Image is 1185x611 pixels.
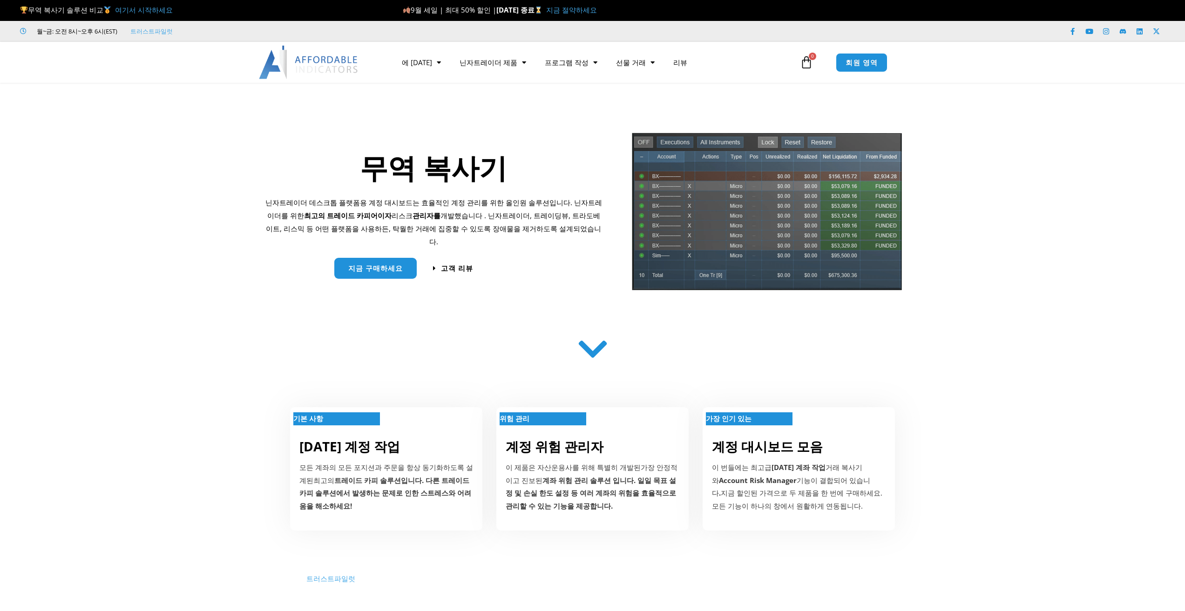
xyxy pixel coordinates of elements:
[786,49,827,76] a: 0
[664,52,697,73] a: 리뷰
[496,5,544,14] font: [DATE] 종료
[607,52,664,73] a: 선물 거래
[712,488,882,510] font: 지금 할인된 가격으로 두 제품을 한 번에 구매하세요. 모든 기능이 하나의 창에서 원활하게 연동됩니다.
[535,7,542,13] img: ⌛
[360,148,507,187] font: 무역 복사기
[259,46,359,79] img: LogoAI | 저렴한 지표 – NinjaTrader
[719,476,797,485] font: Account Risk Manager
[706,414,752,423] font: 가장 인기 있는
[28,5,115,14] font: 무역 복사기 솔루션 비교
[616,58,646,67] font: 선물 거래
[299,437,400,455] a: [DATE] 계정 작업
[506,437,603,455] a: 계정 위험 관리자
[450,52,535,73] a: 닌자트레이더 제품
[506,463,641,472] font: 이 제품은 자산운용사를 위해 특별히 개발된
[673,58,687,67] font: 리뷰
[313,476,334,485] font: 최고의
[500,414,529,423] font: 위험 관리
[772,463,826,472] font: [DATE] 계좌 작업
[130,27,173,35] font: 트러스트파일럿
[506,476,676,511] font: 계좌 위험 관리 솔루션 입니다. 일일 목표 설정 및 손실 한도 설정 등 여러 계좌의 위험을 효율적으로 관리할 수 있는 기능을 제공합니다.
[115,5,173,14] a: 여기서 시작하세요
[441,263,473,273] font: 고객 리뷰
[130,26,173,37] a: 트러스트파일럿
[393,52,798,73] nav: 메뉴
[266,211,601,246] font: 개발했습니다 . 닌자트레이더, 트레이딩뷰, 트라도베이트, 리스믹 등 어떤 플랫폼을 사용하든, 탁월한 거래에 집중할 수 있도록 장애물을 제거하도록 설계되었습니다.
[712,437,823,455] a: 계정 대시보드 모음
[836,53,887,72] a: 회원 영역
[403,7,410,13] img: 🍂
[393,52,450,73] a: 에 [DATE]
[403,5,496,14] font: 9월 세일 | 최대 50% 할인 |
[433,265,473,272] a: 고객 리뷰
[104,7,111,13] img: 🥇
[348,263,403,273] font: 지금 구매하세요
[506,463,677,485] font: 가장 안정적이고 진보된
[392,211,413,220] font: 리스크
[402,58,432,67] font: 에 [DATE]
[460,58,517,67] font: 닌자트레이더 제품
[712,463,862,485] font: 거래 복사기와
[306,574,355,583] a: 트러스트파일럿
[413,211,440,220] font: 관리자를
[546,5,597,14] a: 지금 절약하세요
[719,488,721,497] font: .
[545,58,589,67] font: 프로그램 작성
[631,132,903,298] img: 트레이드코피어 | 저렴한 지표 – 닌자트레이더
[334,258,417,279] a: 지금 구매하세요
[712,463,772,472] font: 이 번들에는 최고급
[293,414,323,423] font: 기본 사항
[304,211,392,220] font: 최고의 트레이드 카피어이자
[809,53,816,60] span: 0
[20,7,27,13] img: 🏆
[37,27,117,35] font: 월~금: 오전 8시~오후 6시(EST)
[265,198,602,220] font: 닌자트레이더 데스크톱 플랫폼용 계정 대시보드는 효율적인 계정 관리를 위한 올인원 솔루션입니다. 닌자트레이더를 위한
[846,58,878,67] font: 회원 영역
[535,52,607,73] a: 프로그램 작성
[299,463,473,485] font: 모든 계좌의 모든 포지션과 주문을 항상 동기화하도록 설계된
[299,476,471,511] font: 트레이드 카피 솔루션입니다. 다른 트레이드 카피 솔루션에서 발생하는 문제로 인한 스트레스와 어려움을 해소하세요!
